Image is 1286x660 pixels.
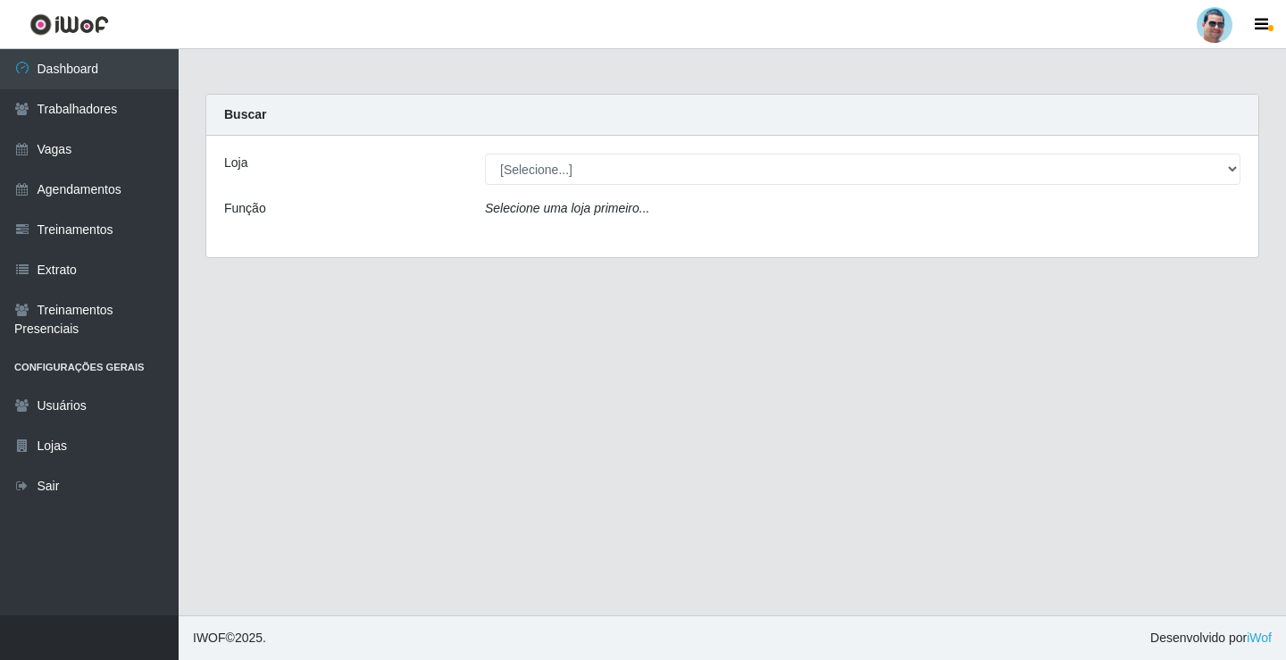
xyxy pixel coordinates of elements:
span: © 2025 . [193,629,266,647]
label: Função [224,199,266,218]
img: CoreUI Logo [29,13,109,36]
span: IWOF [193,631,226,645]
span: Desenvolvido por [1150,629,1272,647]
strong: Buscar [224,107,266,121]
i: Selecione uma loja primeiro... [485,201,649,215]
label: Loja [224,154,247,172]
a: iWof [1247,631,1272,645]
